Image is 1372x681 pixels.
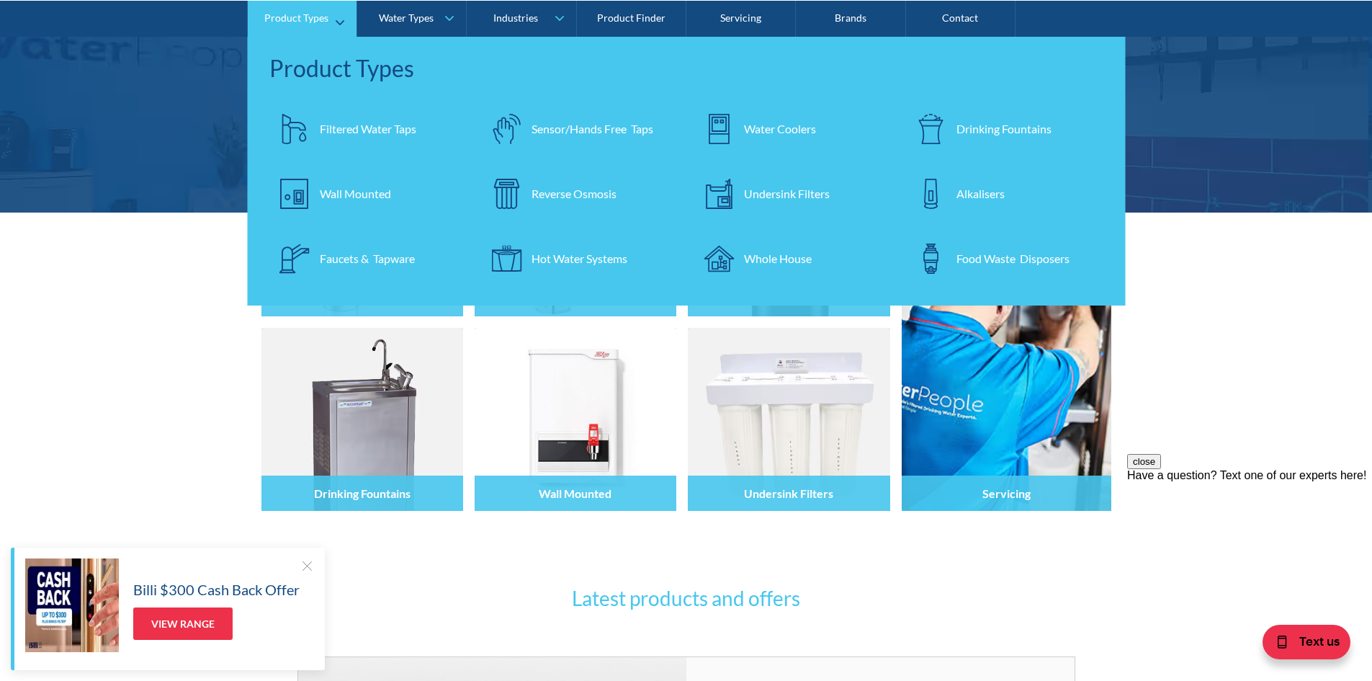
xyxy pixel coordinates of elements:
a: Water Coolers [694,103,892,153]
div: Industries [493,12,538,24]
div: Water Types [379,12,434,24]
h4: Drinking Fountains [314,486,411,500]
div: Drinking Fountains [956,120,1052,137]
a: Alkalisers [906,168,1104,218]
div: Faucets & Tapware [320,249,415,267]
h5: Billi $300 Cash Back Offer [133,579,300,600]
img: Wall Mounted [475,328,676,511]
img: Drinking Fountains [261,328,463,511]
h4: Undersink Filters [744,486,833,500]
div: Whole House [744,249,812,267]
a: Food Waste Disposers [906,233,1104,283]
a: Drinking Fountains [906,103,1104,153]
a: Filtered Water Taps [269,103,467,153]
a: View Range [133,607,233,640]
div: Water Coolers [744,120,816,137]
iframe: podium webchat widget bubble [1228,609,1372,681]
a: Undersink Filters [694,168,892,218]
a: Whole House [694,233,892,283]
div: Food Waste Disposers [956,249,1070,267]
img: Billi $300 Cash Back Offer [25,558,119,652]
a: Wall Mounted [269,168,467,218]
div: Wall Mounted [320,184,391,202]
nav: Product Types [248,36,1126,305]
div: Filtered Water Taps [320,120,416,137]
a: Hot Water Systems [481,233,679,283]
iframe: podium webchat widget prompt [1127,454,1372,627]
div: Reverse Osmosis [532,184,616,202]
div: Sensor/Hands Free Taps [532,120,653,137]
div: Undersink Filters [744,184,830,202]
div: Alkalisers [956,184,1005,202]
a: Sensor/Hands Free Taps [481,103,679,153]
div: Hot Water Systems [532,249,627,267]
a: Reverse Osmosis [481,168,679,218]
h4: Servicing [982,486,1031,500]
a: Servicing [902,133,1111,511]
h4: Wall Mounted [539,486,611,500]
a: Faucets & Tapware [269,233,467,283]
div: Product Types [264,12,328,24]
div: Product Types [269,50,1104,85]
h3: Latest products and offers [405,583,967,613]
img: Undersink Filters [688,328,889,511]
